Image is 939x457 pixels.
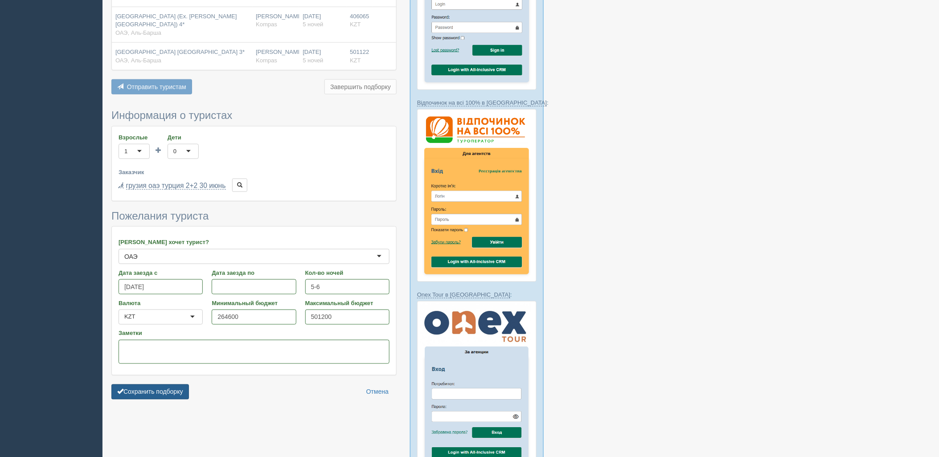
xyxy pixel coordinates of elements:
[305,269,390,277] label: Кол-во ночей
[111,79,192,94] button: Отправить туристам
[256,12,295,29] div: [PERSON_NAME]
[119,329,390,338] label: Заметки
[212,269,296,277] label: Дата заезда по
[212,299,296,307] label: Минимальный бюджет
[256,57,277,64] span: Kompas
[119,133,150,142] label: Взрослые
[305,299,390,307] label: Максимальный бюджет
[124,252,138,261] div: ОАЭ
[417,290,537,299] p: :
[111,210,209,222] span: Пожелания туриста
[361,384,394,400] a: Отмена
[173,147,176,156] div: 0
[119,269,203,277] label: Дата заезда с
[350,57,361,64] span: KZT
[124,147,127,156] div: 1
[115,49,245,55] span: [GEOGRAPHIC_DATA] [GEOGRAPHIC_DATA] 3*
[303,12,343,29] div: [DATE]
[350,49,369,55] span: 501122
[119,238,390,246] label: [PERSON_NAME] хочет турист?
[350,21,361,28] span: KZT
[417,98,537,107] p: :
[305,279,390,294] input: 7-10 или 7,10,14
[111,110,397,121] h3: Информация о туристах
[417,291,510,298] a: Onex Tour в [GEOGRAPHIC_DATA]
[303,21,323,28] span: 5 ночей
[168,133,199,142] label: Дети
[124,313,135,322] div: KZT
[119,168,390,176] label: Заказчик
[127,83,186,90] span: Отправить туристам
[256,21,277,28] span: Kompas
[303,57,323,64] span: 5 ночей
[119,299,203,307] label: Валюта
[417,109,537,282] img: %D0%B2%D1%96%D0%B4%D0%BF%D0%BE%D1%87%D0%B8%D0%BD%D0%BE%D0%BA-%D0%BD%D0%B0-%D0%B2%D1%81%D1%96-100-...
[115,13,237,28] span: [GEOGRAPHIC_DATA] (Ex. [PERSON_NAME][GEOGRAPHIC_DATA]) 4*
[111,384,189,400] button: Сохранить подборку
[126,182,226,190] a: грузия оаэ турция 2+2 30 июнь
[350,13,369,20] span: 406065
[256,48,295,65] div: [PERSON_NAME]
[115,29,161,36] span: ОАЭ, Аль-Барша
[324,79,397,94] button: Завершить подборку
[303,48,343,65] div: [DATE]
[417,99,547,106] a: Відпочинок на всі 100% в [GEOGRAPHIC_DATA]
[115,57,161,64] span: ОАЭ, Аль-Барша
